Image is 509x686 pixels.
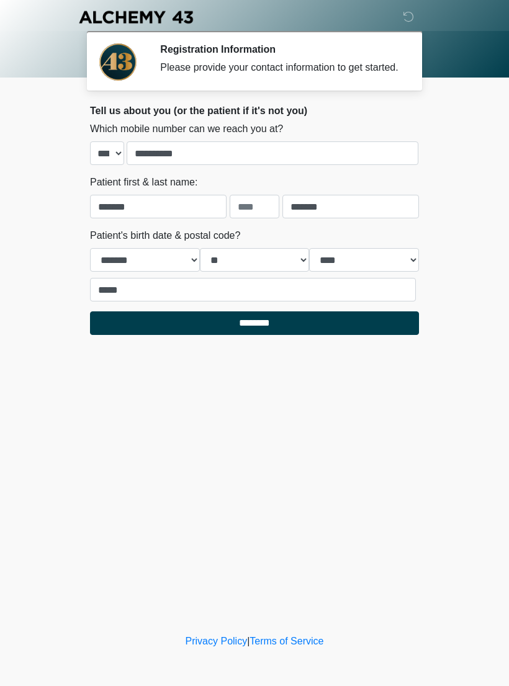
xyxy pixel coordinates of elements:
[160,43,400,55] h2: Registration Information
[186,636,248,646] a: Privacy Policy
[90,122,283,136] label: Which mobile number can we reach you at?
[250,636,323,646] a: Terms of Service
[160,60,400,75] div: Please provide your contact information to get started.
[78,9,194,25] img: Alchemy 43 Logo
[90,175,197,190] label: Patient first & last name:
[90,105,419,117] h2: Tell us about you (or the patient if it's not you)
[90,228,240,243] label: Patient's birth date & postal code?
[247,636,250,646] a: |
[99,43,137,81] img: Agent Avatar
